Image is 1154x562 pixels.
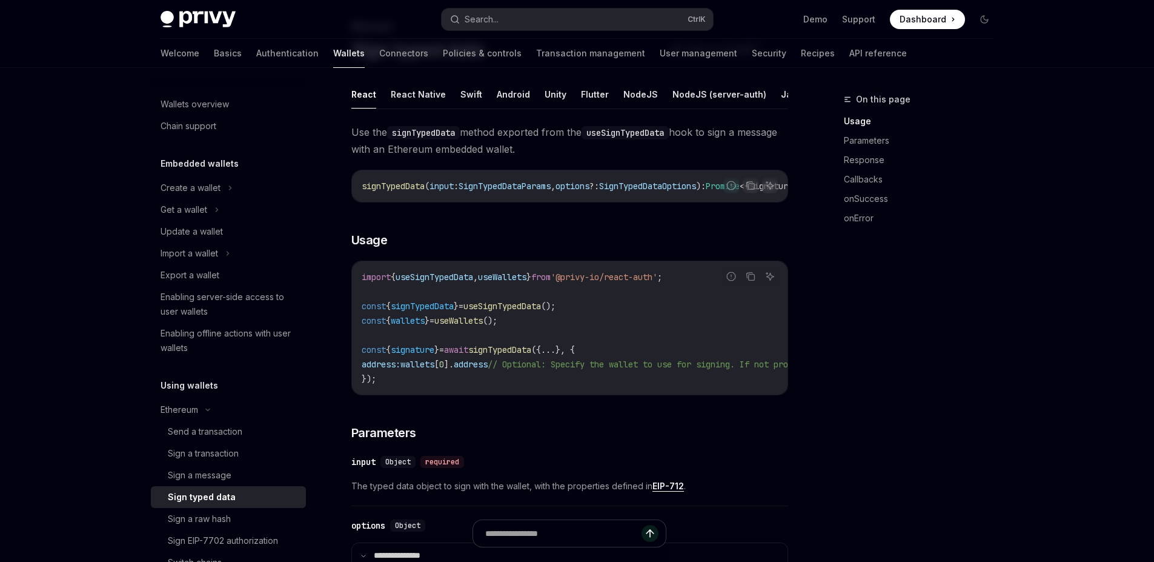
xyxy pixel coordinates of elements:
button: Search...CtrlK [442,8,713,30]
button: Java [781,80,802,109]
h5: Using wallets [161,378,218,393]
span: address [454,359,488,370]
div: Wallets overview [161,97,229,112]
div: Enabling offline actions with user wallets [161,326,299,355]
span: } [425,315,429,326]
span: ({ [531,344,541,355]
span: ( [425,181,429,192]
button: Swift [460,80,482,109]
span: Promise [706,181,740,192]
a: User management [660,39,737,68]
code: signTypedData [387,126,460,139]
a: Update a wallet [151,221,306,243]
button: Send message [642,525,658,542]
span: { [386,344,391,355]
button: Android [497,80,530,109]
span: signTypedData [362,181,425,192]
div: Update a wallet [161,224,223,239]
div: Sign a raw hash [168,512,231,526]
span: signTypedData [391,301,454,312]
button: Copy the contents from the code block [743,178,758,193]
a: EIP-712 [652,481,684,492]
a: Support [842,13,875,25]
span: [ [434,359,439,370]
span: useSignTypedData [463,301,541,312]
button: NodeJS [623,80,658,109]
span: The typed data object to sign with the wallet, with the properties defined in . [351,479,788,493]
span: const [362,301,386,312]
a: Send a transaction [151,421,306,443]
span: (); [541,301,555,312]
a: Policies & controls [443,39,522,68]
span: ): [696,181,706,192]
span: } [434,344,439,355]
div: Enabling server-side access to user wallets [161,290,299,319]
span: import [362,272,391,283]
span: Dashboard [900,13,946,25]
span: wallets [391,315,425,326]
div: Sign typed data [168,490,236,504]
div: required [420,456,464,468]
div: Send a transaction [168,424,242,439]
span: , [473,272,478,283]
button: Unity [545,80,566,109]
span: < [740,181,744,192]
span: SignTypedDataOptions [599,181,696,192]
span: (); [483,315,497,326]
div: Export a wallet [161,268,219,283]
span: from [531,272,551,283]
span: { [391,272,396,283]
button: Flutter [581,80,609,109]
button: React [351,80,376,109]
a: Demo [803,13,827,25]
span: ... [541,344,555,355]
div: Chain support [161,119,216,133]
div: Get a wallet [161,202,207,217]
span: 0 [439,359,444,370]
a: Security [752,39,786,68]
button: Ask AI [762,178,778,193]
a: Sign EIP-7702 authorization [151,530,306,552]
span: ]. [444,359,454,370]
a: Chain support [151,115,306,137]
a: Welcome [161,39,199,68]
div: Create a wallet [161,181,221,195]
a: Basics [214,39,242,68]
a: Dashboard [890,10,965,29]
span: input [429,181,454,192]
span: = [439,344,444,355]
span: ?: [589,181,599,192]
a: Parameters [844,131,1004,150]
a: onError [844,209,1004,228]
span: }); [362,373,376,384]
button: NodeJS (server-auth) [672,80,766,109]
span: ; [657,272,662,283]
a: Enabling offline actions with user wallets [151,323,306,359]
img: dark logo [161,11,236,28]
span: useWallets [478,272,526,283]
span: = [459,301,463,312]
div: Import a wallet [161,246,218,261]
button: Copy the contents from the code block [743,269,758,284]
button: React Native [391,80,446,109]
span: Ctrl K [688,15,706,24]
span: await [444,344,468,355]
span: , [551,181,555,192]
span: signTypedData [468,344,531,355]
button: Ask AI [762,269,778,284]
code: useSignTypedData [582,126,669,139]
a: Response [844,150,1004,170]
span: { [386,315,391,326]
a: Sign typed data [151,486,306,508]
a: API reference [849,39,907,68]
span: useWallets [434,315,483,326]
a: Wallets [333,39,365,68]
a: Usage [844,112,1004,131]
a: onSuccess [844,189,1004,209]
span: options [555,181,589,192]
span: signature [391,344,434,355]
button: Toggle dark mode [975,10,994,29]
a: Connectors [379,39,428,68]
a: Sign a transaction [151,443,306,464]
a: Enabling server-side access to user wallets [151,286,306,323]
